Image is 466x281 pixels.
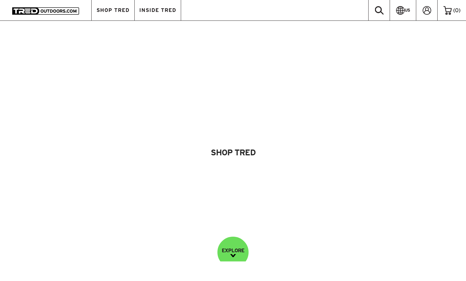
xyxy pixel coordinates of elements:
img: TRED Outdoors America [12,7,79,15]
span: INSIDE TRED [139,8,176,13]
span: SHOP TRED [96,8,129,13]
img: banner-title [65,97,401,116]
img: down-image [230,254,236,257]
a: Shop Tred [189,141,277,164]
img: cart-icon [443,6,452,15]
span: ( ) [453,8,461,13]
span: 0 [455,7,459,13]
a: EXPLORE [217,237,249,268]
